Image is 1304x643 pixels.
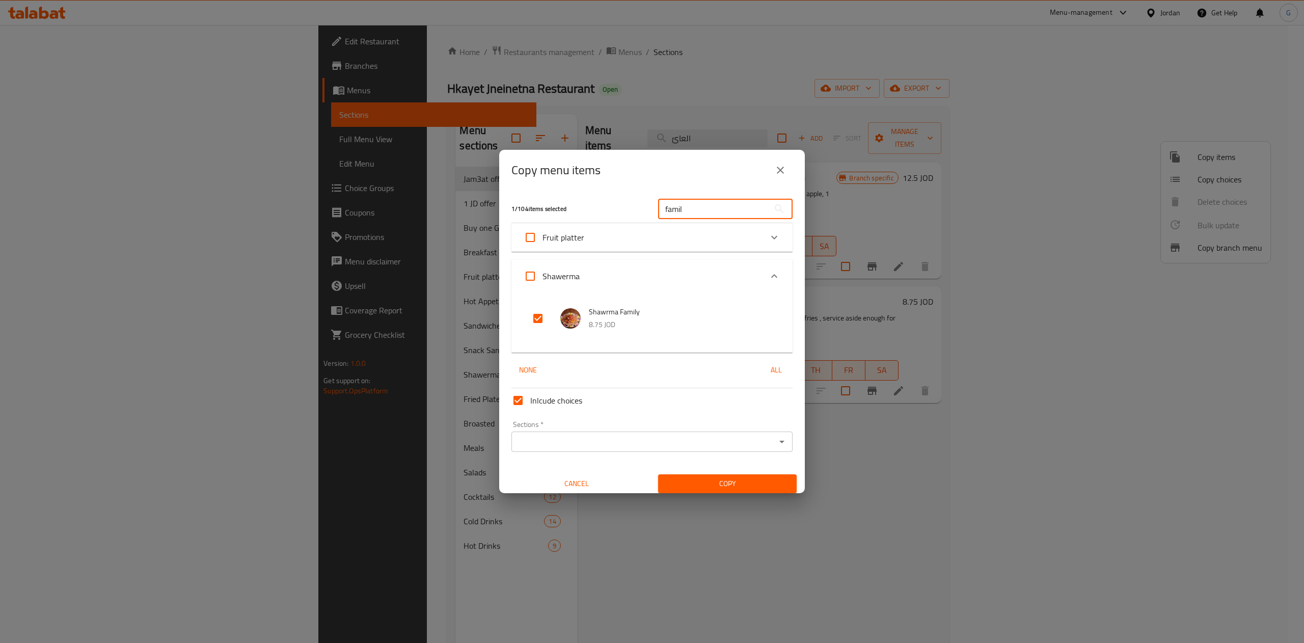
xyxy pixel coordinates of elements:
[511,223,793,252] div: Expand
[666,477,789,490] span: Copy
[518,225,584,250] label: Acknowledge
[514,435,773,449] input: Select section
[760,361,793,380] button: All
[764,364,789,377] span: All
[542,230,584,245] span: Fruit platter
[589,306,772,318] span: Shawrma Family
[507,474,646,493] button: Cancel
[511,162,601,178] h2: Copy menu items
[518,264,580,288] label: Acknowledge
[515,364,540,377] span: None
[768,158,793,182] button: close
[542,269,580,284] span: Shawerma
[511,292,793,353] div: Expand
[560,308,581,329] img: Shawrma Family
[658,199,769,219] input: Search in items
[589,318,772,331] p: 8.75 JOD
[530,394,582,407] span: Inlcude choices
[511,205,646,213] h5: 1 / 104 items selected
[775,435,789,449] button: Open
[511,477,642,490] span: Cancel
[511,361,544,380] button: None
[511,260,793,292] div: Expand
[658,474,797,493] button: Copy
